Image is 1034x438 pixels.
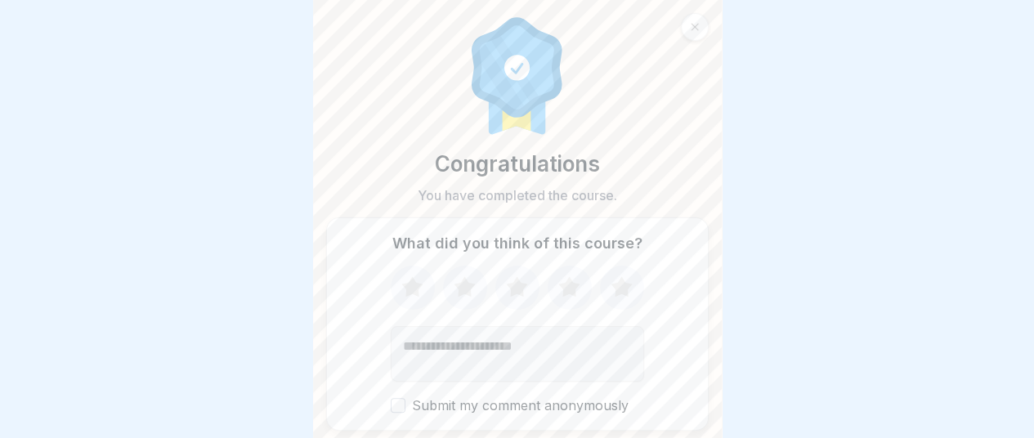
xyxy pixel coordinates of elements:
[391,398,644,413] label: Submit my comment anonymously
[391,326,644,382] textarea: Add comment (optional)
[391,398,405,413] button: Submit my comment anonymously
[463,13,572,136] img: completion.svg
[418,186,617,204] p: You have completed the course.
[435,149,600,180] p: Congratulations
[392,235,642,253] p: What did you think of this course?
